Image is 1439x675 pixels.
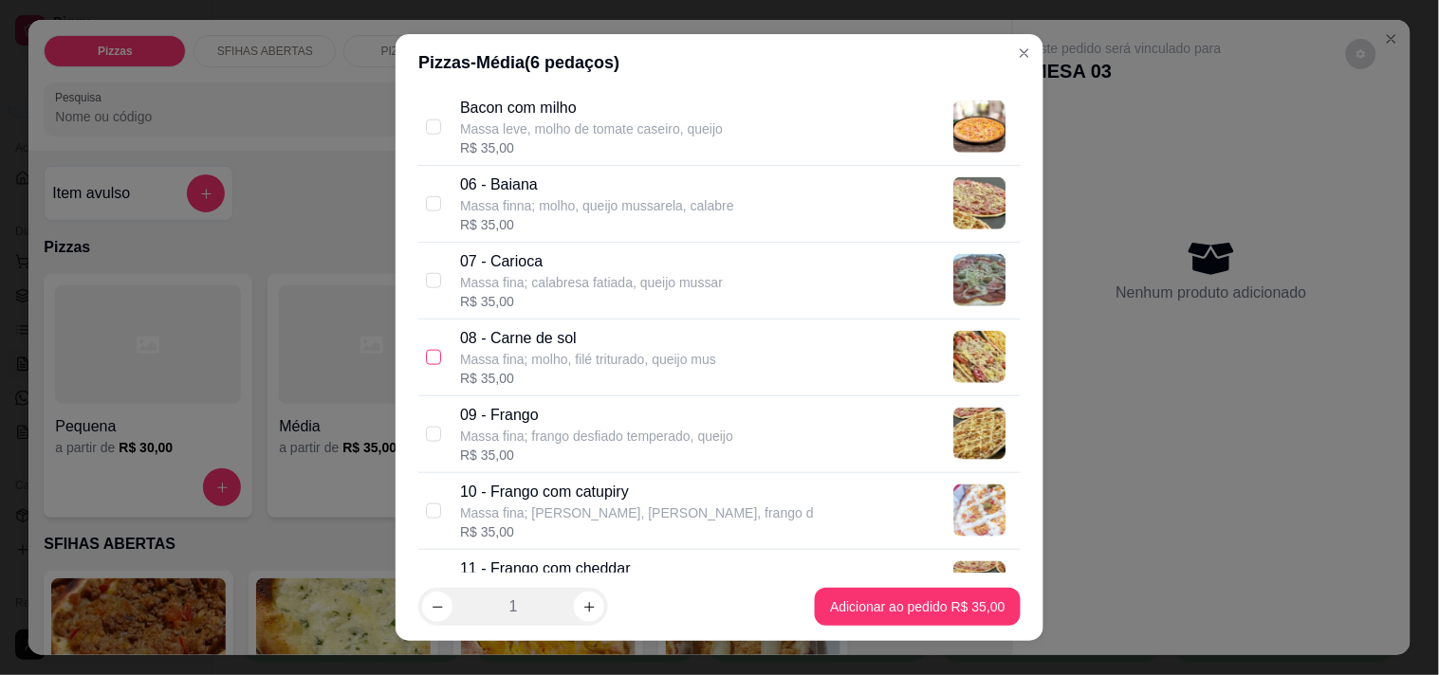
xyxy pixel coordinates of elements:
[460,173,734,196] p: 06 - Baiana
[460,327,716,350] p: 08 - Carne de sol
[460,404,733,427] p: 09 - Frango
[953,408,1005,460] img: product-image
[953,100,1005,153] img: product-image
[460,369,716,388] div: R$ 35,00
[460,557,737,580] p: 11 - Frango com cheddar
[460,350,716,369] p: Massa fina; molho, filé triturado, queijo mus
[460,522,814,541] div: R$ 35,00
[460,138,723,157] div: R$ 35,00
[953,254,1005,306] img: product-image
[460,427,733,446] p: Massa fina; frango desfiado temperado, queijo
[418,49,1021,76] div: Pizzas - Média ( 6 pedaços)
[460,215,734,234] div: R$ 35,00
[460,503,814,522] p: Massa fina; [PERSON_NAME], [PERSON_NAME], frango d
[460,250,723,273] p: 07 - Carioca
[953,177,1005,229] img: product-image
[460,446,733,465] div: R$ 35,00
[509,595,518,618] p: 1
[953,561,1005,613] img: product-image
[1009,38,1040,68] button: Close
[953,331,1005,383] img: product-image
[460,273,723,292] p: Massa fina; calabresa fatiada, queijo mussar
[460,196,734,215] p: Massa finna; molho, queijo mussarela, calabre
[460,119,723,138] p: Massa leve, molho de tomate caseiro, queijo
[460,481,814,503] p: 10 - Frango com catupiry
[953,484,1005,537] img: product-image
[422,592,452,622] button: decrease-product-quantity
[460,97,723,119] p: Bacon com milho
[574,592,604,622] button: increase-product-quantity
[815,588,1020,626] button: Adicionar ao pedido R$ 35,00
[460,292,723,311] div: R$ 35,00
